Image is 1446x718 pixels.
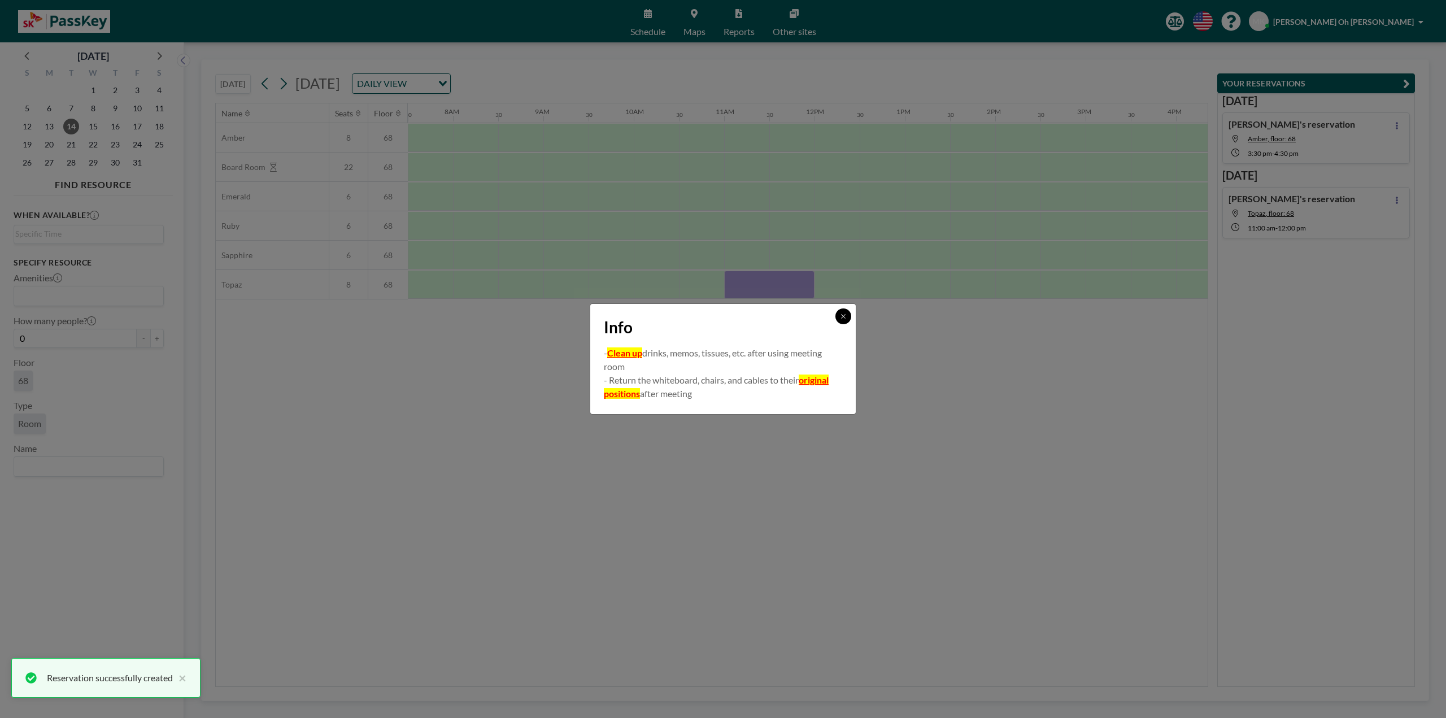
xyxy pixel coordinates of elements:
p: - Return the whiteboard, chairs, and cables to their after meeting [604,373,842,401]
u: Clean up [607,347,642,358]
p: - drinks, memos, tissues, etc. after using meeting room [604,346,842,373]
button: close [173,671,186,685]
span: Info [604,317,633,337]
div: Reservation successfully created [47,671,173,685]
